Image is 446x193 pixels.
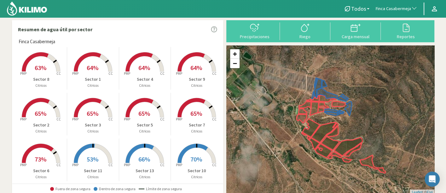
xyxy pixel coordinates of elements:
tspan: PMP [176,117,182,121]
tspan: CC [212,71,217,76]
span: 66% [138,155,150,163]
p: Citricos [67,83,119,88]
span: 64% [87,64,98,72]
div: Open Intercom Messenger [425,172,440,187]
p: Citricos [15,129,67,134]
p: Sector 9 [171,76,223,83]
tspan: PMP [20,163,26,167]
p: Sector 10 [171,167,223,174]
p: Sector 6 [15,167,67,174]
button: Carga mensual [330,22,381,39]
span: Límite de zona segura [139,187,182,191]
span: Finca Casabermeja [376,6,411,12]
tspan: PMP [72,117,78,121]
tspan: CC [108,71,113,76]
p: Citricos [171,129,223,134]
span: 65% [138,109,150,117]
tspan: CC [108,163,113,167]
a: Zoom in [230,49,240,59]
div: Riego [282,34,328,39]
img: Kilimo [6,1,48,16]
p: Citricos [67,174,119,180]
p: Sector 5 [119,122,171,128]
div: Reportes [383,34,429,39]
tspan: PMP [176,71,182,76]
span: 53% [87,155,98,163]
tspan: PMP [72,163,78,167]
tspan: PMP [176,163,182,167]
p: Sector 3 [67,122,119,128]
span: 64% [190,64,202,72]
tspan: CC [57,71,61,76]
p: Citricos [15,83,67,88]
tspan: CC [212,163,217,167]
tspan: CC [108,117,113,121]
p: Sector 7 [171,122,223,128]
p: Sector 8 [15,76,67,83]
p: Sector 1 [67,76,119,83]
span: 65% [190,109,202,117]
div: Carga mensual [332,34,379,39]
tspan: PMP [124,71,130,76]
tspan: CC [212,117,217,121]
span: 63% [35,64,46,72]
tspan: CC [160,117,165,121]
tspan: CC [160,163,165,167]
p: Citricos [171,83,223,88]
tspan: CC [57,117,61,121]
p: Sector 11 [67,167,119,174]
a: Zoom out [230,59,240,68]
button: Riego [280,22,330,39]
p: Sector 13 [119,167,171,174]
button: Finca Casabermeja [373,2,420,16]
span: 64% [138,64,150,72]
button: Precipitaciones [229,22,280,39]
tspan: CC [57,163,61,167]
span: Fuera de zona segura [50,187,90,191]
p: Citricos [15,174,67,180]
button: Reportes [381,22,431,39]
p: Citricos [119,83,171,88]
tspan: PMP [124,163,130,167]
p: Sector 2 [15,122,67,128]
span: 65% [35,109,46,117]
div: Precipitaciones [231,34,278,39]
tspan: PMP [72,71,78,76]
p: Sector 4 [119,76,171,83]
tspan: PMP [20,71,26,76]
span: 65% [87,109,98,117]
tspan: PMP [20,117,26,121]
span: 70% [190,155,202,163]
span: Dentro de zona segura [94,187,136,191]
tspan: PMP [124,117,130,121]
p: Resumen de agua útil por sector [18,26,92,33]
span: Finca Casabermeja [19,38,55,45]
p: Citricos [171,174,223,180]
tspan: CC [160,71,165,76]
span: 73% [35,155,46,163]
p: Citricos [67,129,119,134]
span: Todos [351,5,366,12]
p: Citricos [119,129,171,134]
p: Citricos [119,174,171,180]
